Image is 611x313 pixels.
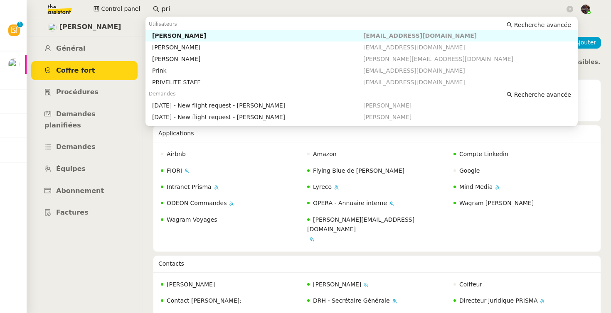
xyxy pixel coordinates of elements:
span: Abonnement [56,187,104,195]
span: Général [56,44,85,52]
span: Coffre fort [56,66,95,74]
span: Directeur juridique PRISMA [459,297,537,304]
button: Control panel [89,3,145,15]
span: [EMAIL_ADDRESS][DOMAIN_NAME] [363,67,465,74]
span: OPERA - Annuaire interne [313,200,387,206]
span: Contact [PERSON_NAME]: [167,297,241,304]
span: Recherche avancée [514,90,571,99]
span: [PERSON_NAME] [363,114,411,120]
img: users%2F9GXHdUEgf7ZlSXdwo7B3iBDT3M02%2Favatar%2Fimages.jpeg [48,23,57,32]
p: 1 [18,22,22,29]
span: [EMAIL_ADDRESS][DOMAIN_NAME] [363,79,465,86]
a: Demandes [31,137,138,157]
span: ODEON Commandes [167,200,227,206]
span: Lyreco [313,183,332,190]
span: Intranet Prisma [167,183,212,190]
span: Google [459,167,480,174]
span: Airbnb [167,151,186,157]
div: [PERSON_NAME] [152,55,363,63]
a: Coffre fort [31,61,138,81]
span: Applications [158,130,194,137]
span: Demandes [149,91,176,97]
input: Rechercher [161,4,565,15]
span: Mind Media [459,183,493,190]
span: Utilisateurs [149,21,177,27]
div: [DATE] - New flight request - [PERSON_NAME] [152,113,363,121]
span: Coiffeur [459,281,482,288]
div: [DATE] - New flight request - [PERSON_NAME] [152,102,363,109]
span: [PERSON_NAME][EMAIL_ADDRESS][DOMAIN_NAME] [363,56,513,62]
span: Amazon [313,151,337,157]
span: Procédures [56,88,99,96]
a: Équipes [31,159,138,179]
span: [EMAIL_ADDRESS][DOMAIN_NAME] [363,32,477,39]
span: Recherche avancée [514,21,571,29]
span: [PERSON_NAME] [313,281,361,288]
span: Wagram [PERSON_NAME] [459,200,534,206]
span: [EMAIL_ADDRESS][DOMAIN_NAME] [363,44,465,51]
span: Ajouter [575,38,596,47]
span: Contacts [158,260,184,267]
div: PRIVELITE STAFF [152,78,363,86]
div: Prink [152,67,363,74]
nz-badge-sup: 1 [17,22,23,27]
span: Control panel [101,4,140,14]
span: Wagram Voyages [167,216,217,223]
span: Équipes [56,165,86,173]
span: Factures [56,208,89,216]
div: [PERSON_NAME] [152,44,363,51]
img: users%2FAXgjBsdPtrYuxuZvIJjRexEdqnq2%2Favatar%2F1599931753966.jpeg [8,59,20,70]
a: Procédures [31,83,138,102]
span: [PERSON_NAME] [59,22,121,33]
span: [PERSON_NAME] [363,102,411,109]
span: FIORI [167,167,182,174]
span: Demandes planifiées [44,110,96,129]
a: Abonnement [31,181,138,201]
span: DRH - Secrétaire Générale [313,297,390,304]
span: Compte Linkedin [459,151,508,157]
button: Ajouter [562,37,601,49]
a: Demandes planifiées [31,105,138,135]
span: [PERSON_NAME] [167,281,215,288]
span: Flying Blue de [PERSON_NAME] [313,167,404,174]
span: Demandes [56,143,96,151]
img: 2af2e8ed-4e7a-4339-b054-92d163d57814 [581,5,590,14]
a: Général [31,39,138,59]
span: [PERSON_NAME][EMAIL_ADDRESS][DOMAIN_NAME] [307,216,414,232]
div: [PERSON_NAME] [152,32,363,39]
